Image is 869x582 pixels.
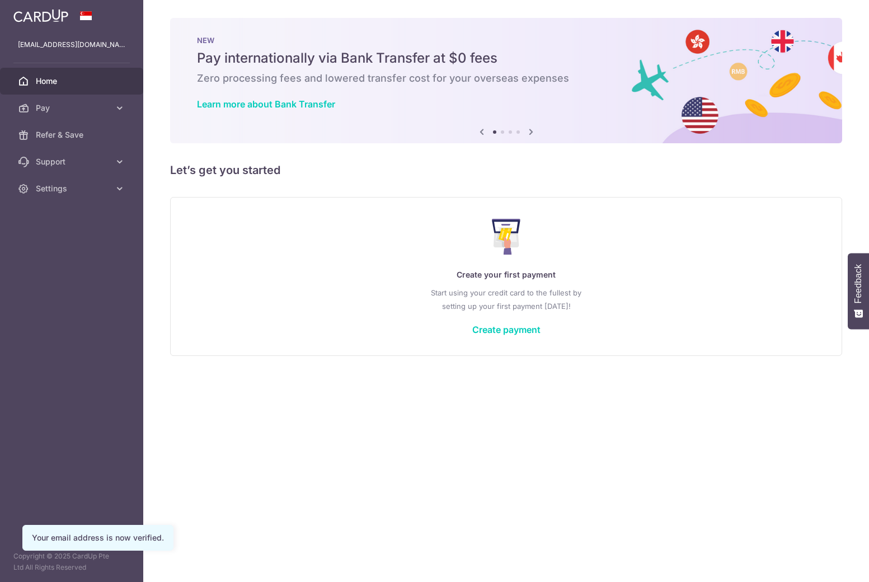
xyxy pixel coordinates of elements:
[36,102,110,114] span: Pay
[13,9,68,22] img: CardUp
[18,39,125,50] p: [EMAIL_ADDRESS][DOMAIN_NAME]
[36,76,110,87] span: Home
[848,253,869,329] button: Feedback - Show survey
[197,36,815,45] p: NEW
[197,49,815,67] h5: Pay internationally via Bank Transfer at $0 fees
[170,161,842,179] h5: Let’s get you started
[36,183,110,194] span: Settings
[197,72,815,85] h6: Zero processing fees and lowered transfer cost for your overseas expenses
[472,324,541,335] a: Create payment
[36,129,110,140] span: Refer & Save
[193,286,819,313] p: Start using your credit card to the fullest by setting up your first payment [DATE]!
[170,18,842,143] img: Bank transfer banner
[32,532,164,543] div: Your email address is now verified.
[853,264,863,303] span: Feedback
[193,268,819,281] p: Create your first payment
[492,219,520,255] img: Make Payment
[197,98,335,110] a: Learn more about Bank Transfer
[36,156,110,167] span: Support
